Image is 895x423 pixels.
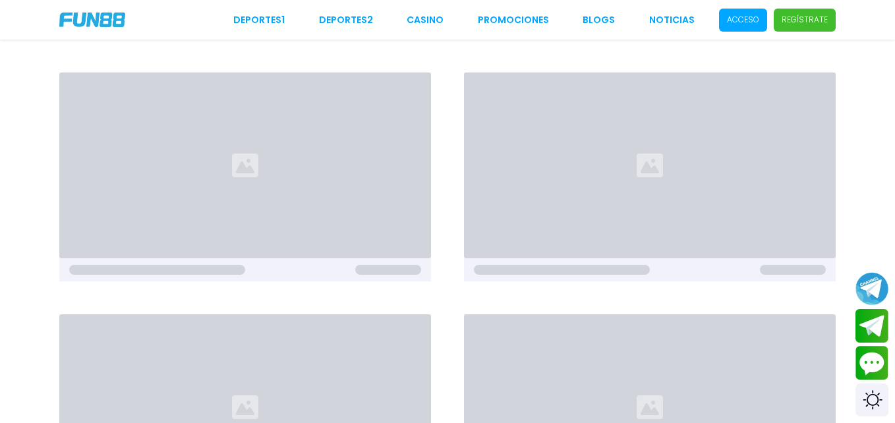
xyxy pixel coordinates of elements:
[233,13,285,27] a: Deportes1
[319,13,373,27] a: Deportes2
[855,271,888,306] button: Join telegram channel
[727,14,759,26] p: Acceso
[407,13,444,27] a: CASINO
[478,13,549,27] a: Promociones
[59,13,125,27] img: Company Logo
[855,346,888,380] button: Contact customer service
[649,13,695,27] a: NOTICIAS
[782,14,828,26] p: Regístrate
[855,383,888,416] div: Switch theme
[583,13,615,27] a: BLOGS
[855,309,888,343] button: Join telegram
